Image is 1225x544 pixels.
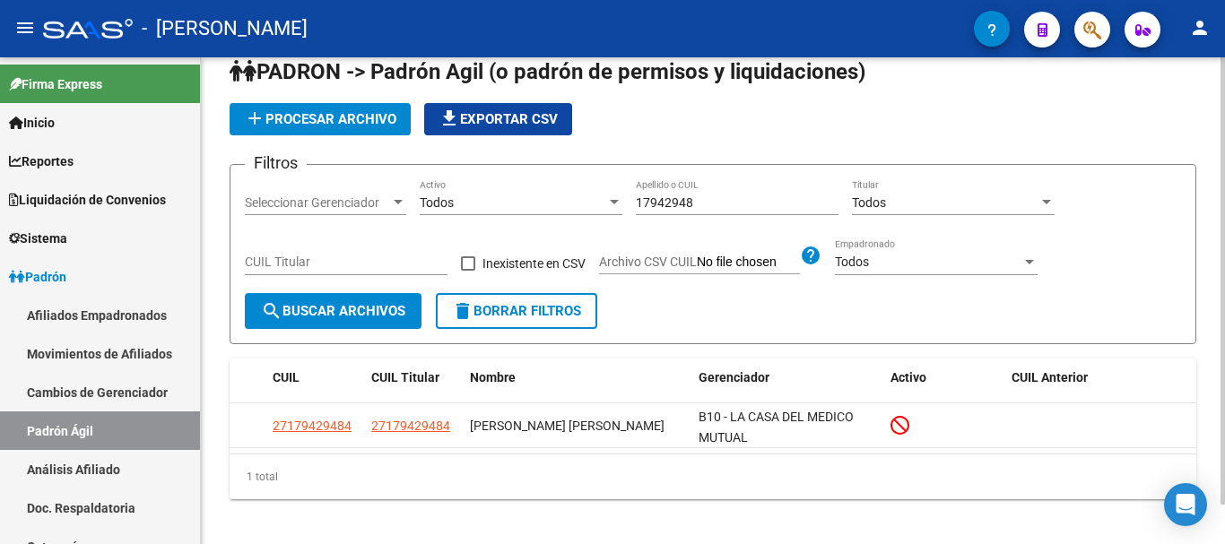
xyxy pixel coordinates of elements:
[9,229,67,248] span: Sistema
[265,358,364,397] datatable-header-cell: CUIL
[599,255,697,269] span: Archivo CSV CUIL
[470,419,665,433] span: [PERSON_NAME] [PERSON_NAME]
[245,293,421,329] button: Buscar Archivos
[800,245,821,266] mat-icon: help
[9,113,55,133] span: Inicio
[1012,370,1088,384] span: CUIL Anterior
[9,74,102,94] span: Firma Express
[470,370,516,384] span: Nombre
[245,151,307,176] h3: Filtros
[371,370,439,384] span: CUIL Titular
[891,370,926,384] span: Activo
[699,410,854,445] span: B10 - LA CASA DEL MEDICO MUTUAL
[371,419,450,433] span: 27179429484
[1189,17,1211,39] mat-icon: person
[1004,358,1197,397] datatable-header-cell: CUIL Anterior
[436,293,597,329] button: Borrar Filtros
[420,195,454,210] span: Todos
[14,17,36,39] mat-icon: menu
[142,9,308,48] span: - [PERSON_NAME]
[9,190,166,210] span: Liquidación de Convenios
[463,358,691,397] datatable-header-cell: Nombre
[245,195,390,211] span: Seleccionar Gerenciador
[244,111,396,127] span: Procesar archivo
[230,59,865,84] span: PADRON -> Padrón Agil (o padrón de permisos y liquidaciones)
[835,255,869,269] span: Todos
[273,370,300,384] span: CUIL
[439,111,558,127] span: Exportar CSV
[9,151,74,171] span: Reportes
[439,108,460,129] mat-icon: file_download
[9,267,66,287] span: Padrón
[230,454,1196,499] div: 1 total
[424,103,572,135] button: Exportar CSV
[452,300,473,322] mat-icon: delete
[261,303,405,319] span: Buscar Archivos
[482,253,586,274] span: Inexistente en CSV
[691,358,884,397] datatable-header-cell: Gerenciador
[273,419,352,433] span: 27179429484
[230,103,411,135] button: Procesar archivo
[699,370,769,384] span: Gerenciador
[261,300,282,322] mat-icon: search
[697,255,800,271] input: Archivo CSV CUIL
[883,358,1004,397] datatable-header-cell: Activo
[852,195,886,210] span: Todos
[364,358,463,397] datatable-header-cell: CUIL Titular
[452,303,581,319] span: Borrar Filtros
[244,108,265,129] mat-icon: add
[1164,483,1207,526] div: Open Intercom Messenger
